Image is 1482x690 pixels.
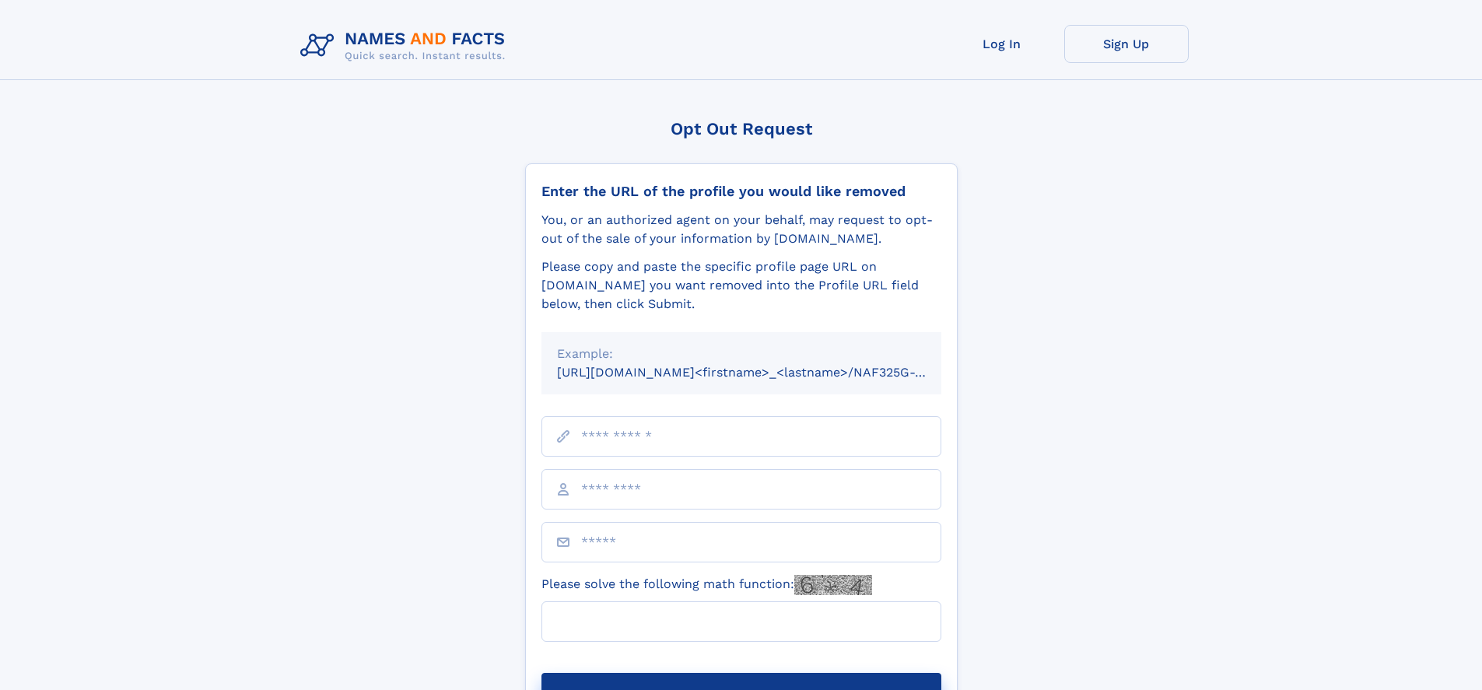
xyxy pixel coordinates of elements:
[557,365,971,380] small: [URL][DOMAIN_NAME]<firstname>_<lastname>/NAF325G-xxxxxxxx
[541,183,941,200] div: Enter the URL of the profile you would like removed
[541,211,941,248] div: You, or an authorized agent on your behalf, may request to opt-out of the sale of your informatio...
[1064,25,1189,63] a: Sign Up
[541,257,941,313] div: Please copy and paste the specific profile page URL on [DOMAIN_NAME] you want removed into the Pr...
[557,345,926,363] div: Example:
[294,25,518,67] img: Logo Names and Facts
[525,119,958,138] div: Opt Out Request
[940,25,1064,63] a: Log In
[541,575,872,595] label: Please solve the following math function:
